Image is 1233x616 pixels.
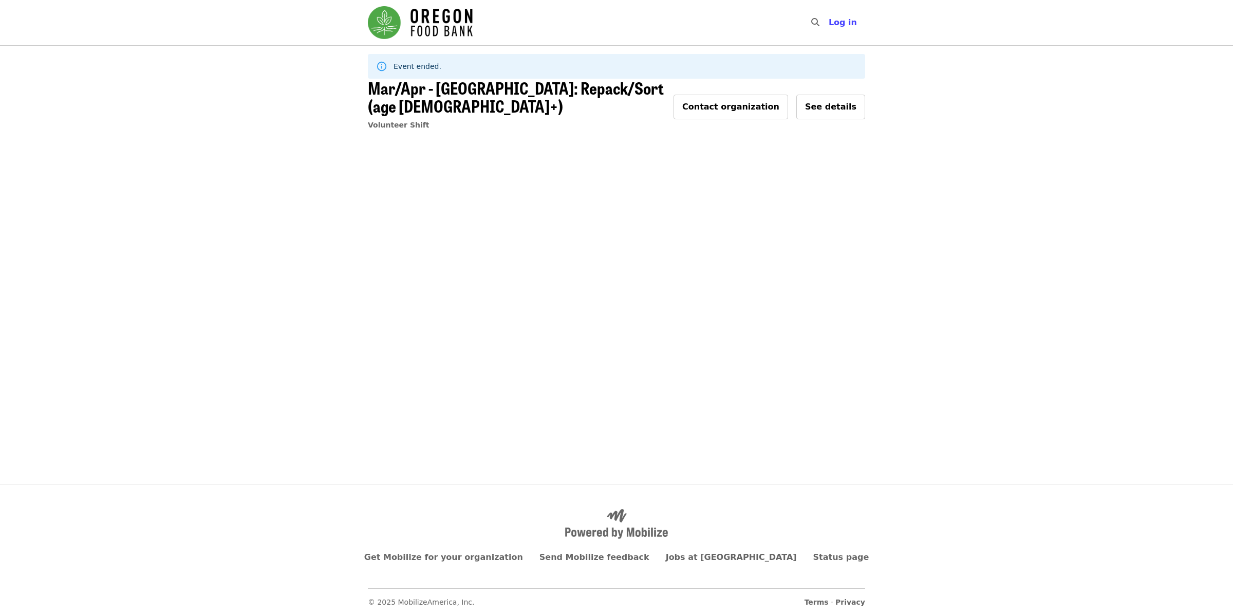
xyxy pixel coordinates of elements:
button: See details [796,95,865,119]
a: Status page [813,552,869,562]
span: See details [805,102,856,112]
img: Oregon Food Bank - Home [368,6,473,39]
span: Mar/Apr - [GEOGRAPHIC_DATA]: Repack/Sort (age [DEMOGRAPHIC_DATA]+) [368,76,664,118]
input: Search [826,10,834,35]
span: Event ended. [394,62,441,70]
span: Contact organization [682,102,779,112]
img: Powered by Mobilize [565,509,668,539]
span: © 2025 MobilizeAmerica, Inc. [368,598,475,606]
button: Log in [820,12,865,33]
a: Privacy [835,598,865,606]
a: Terms [805,598,829,606]
nav: Primary footer navigation [368,551,865,564]
button: Contact organization [674,95,788,119]
i: search icon [811,17,819,27]
span: · [805,597,865,608]
a: Volunteer Shift [368,121,429,129]
a: Send Mobilize feedback [539,552,649,562]
span: Log in [829,17,857,27]
a: Get Mobilize for your organization [364,552,523,562]
nav: Secondary footer navigation [368,588,865,608]
a: Jobs at [GEOGRAPHIC_DATA] [666,552,797,562]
